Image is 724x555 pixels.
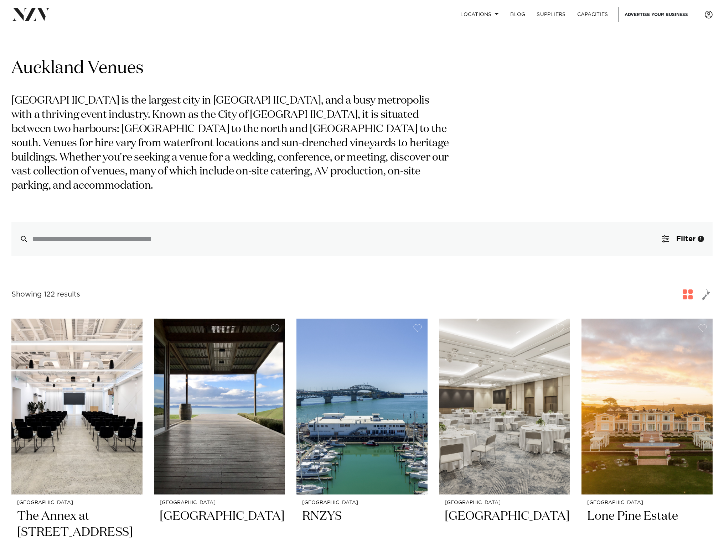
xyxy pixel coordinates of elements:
[445,500,564,506] small: [GEOGRAPHIC_DATA]
[676,235,695,242] span: Filter
[619,7,694,22] a: Advertise your business
[531,7,571,22] a: SUPPLIERS
[302,500,422,506] small: [GEOGRAPHIC_DATA]
[17,500,137,506] small: [GEOGRAPHIC_DATA]
[160,500,279,506] small: [GEOGRAPHIC_DATA]
[11,8,50,21] img: nzv-logo.png
[587,500,707,506] small: [GEOGRAPHIC_DATA]
[698,236,704,242] div: 1
[505,7,531,22] a: BLOG
[11,289,80,300] div: Showing 122 results
[653,222,713,256] button: Filter1
[11,94,452,193] p: [GEOGRAPHIC_DATA] is the largest city in [GEOGRAPHIC_DATA], and a busy metropolis with a thriving...
[572,7,614,22] a: Capacities
[455,7,505,22] a: Locations
[11,57,713,80] h1: Auckland Venues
